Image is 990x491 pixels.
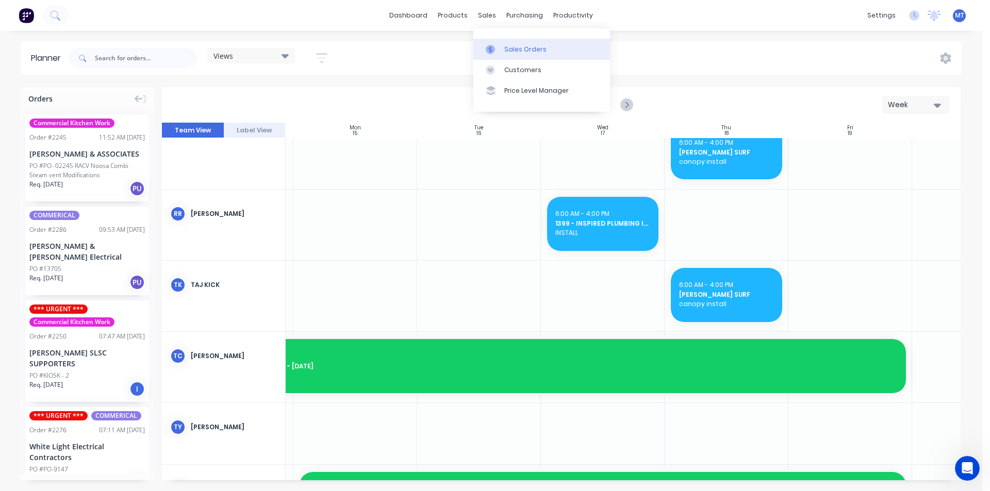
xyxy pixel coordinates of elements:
[679,290,774,299] span: [PERSON_NAME] SURF
[29,180,63,189] span: Req. [DATE]
[29,118,114,128] span: Commercial Kitchen Work
[29,317,114,327] span: Commercial Kitchen Work
[353,131,357,136] div: 15
[191,280,277,290] div: Taj Kick
[501,8,548,23] div: purchasing
[91,411,141,420] span: COMMERICAL
[191,351,277,361] div: [PERSON_NAME]
[679,280,733,289] span: 6:00 AM - 4:00 PM
[184,362,898,371] span: [PERSON_NAME] AWAY - [DATE] - [DATE]
[679,157,774,166] span: canopy install
[29,347,145,369] div: [PERSON_NAME] SLSC SUPPORTERS
[504,45,547,54] div: Sales Orders
[862,8,901,23] div: settings
[19,8,34,23] img: Factory
[476,131,482,136] div: 16
[555,219,650,228] span: 1399 - INSPIRED PLUMBING INSTALL
[721,125,731,131] div: Thu
[129,181,145,196] div: PU
[350,125,361,131] div: Mon
[129,275,145,290] div: PU
[224,123,286,138] button: Label View
[504,65,541,75] div: Customers
[29,241,145,262] div: [PERSON_NAME] & [PERSON_NAME] Electrical
[29,148,145,159] div: [PERSON_NAME] & ASSOCIATES
[29,264,61,274] div: PO #13705
[847,125,853,131] div: Fri
[191,422,277,432] div: [PERSON_NAME]
[184,371,898,380] span: AWAY
[29,441,145,463] div: White Light Electrical Contractors
[601,131,605,136] div: 17
[474,125,483,131] div: Tue
[29,274,63,283] span: Req. [DATE]
[162,123,224,138] button: Team View
[170,206,186,222] div: RR
[504,86,569,95] div: Price Level Manager
[555,209,609,218] span: 6:00 AM - 4:00 PM
[555,228,650,238] span: INSTALL
[170,348,186,364] div: TC
[888,99,935,110] div: Week
[129,381,145,397] div: I
[473,39,610,59] a: Sales Orders
[29,426,67,435] div: Order # 2276
[433,8,473,23] div: products
[473,8,501,23] div: sales
[99,332,145,341] div: 07:47 AM [DATE]
[29,133,67,142] div: Order # 2245
[28,93,53,104] span: Orders
[99,426,145,435] div: 07:11 AM [DATE]
[724,131,729,136] div: 18
[473,80,610,101] a: Price Level Manager
[29,332,67,341] div: Order # 2250
[955,11,964,20] span: MT
[679,299,774,309] span: canopy install
[99,133,145,142] div: 11:52 AM [DATE]
[29,161,145,180] div: PO #PO- 02245 RACV Noosa Combi Steam vent Modifications
[170,419,186,435] div: TY
[384,8,433,23] a: dashboard
[29,380,63,390] span: Req. [DATE]
[31,52,66,64] div: Planner
[29,211,79,220] span: COMMERICAL
[29,225,67,234] div: Order # 2286
[848,131,852,136] div: 19
[99,225,145,234] div: 09:53 AM [DATE]
[191,209,277,218] div: [PERSON_NAME]
[29,465,68,474] div: PO #PO-9147
[597,125,608,131] div: Wed
[882,96,949,114] button: Week
[473,60,610,80] a: Customers
[29,371,69,380] div: PO #KIOSK - 2
[548,8,598,23] div: productivity
[170,277,186,293] div: TK
[955,456,980,481] iframe: Intercom live chat
[95,48,197,69] input: Search for orders...
[213,50,233,61] span: Views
